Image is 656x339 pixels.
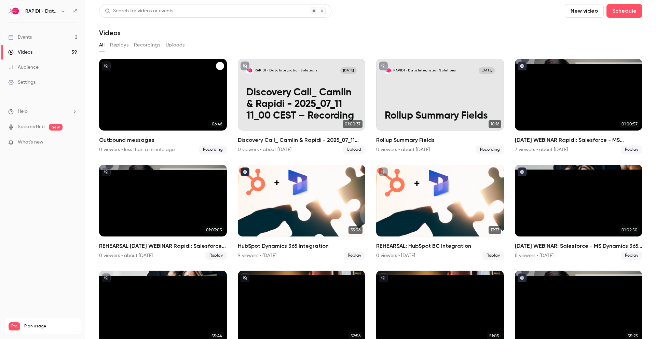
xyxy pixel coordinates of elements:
p: Discovery Call_ Camlin & Rapidi - 2025_07_11 11_00 CEST – Recording [246,87,357,122]
h2: Outbound messages [99,136,227,144]
button: published [241,167,249,176]
div: 0 viewers • less than a minute ago [99,146,175,153]
button: Recordings [134,40,160,51]
button: Replays [110,40,128,51]
button: New video [565,4,604,18]
span: Replay [621,252,642,260]
span: 01:00:37 [343,120,363,128]
span: 06:46 [210,120,224,128]
span: 33:06 [348,226,363,234]
h2: [DATE] WEBINAR Rapidi: Salesforce - MS Dynamics 365 Finance Integration [515,136,643,144]
a: SpeakerHub [18,123,45,131]
span: 01:03:05 [204,226,224,234]
li: MAY 2025 WEBINAR: Salesforce - MS Dynamics 365 Integration [515,165,643,260]
span: 13:37 [489,226,501,234]
span: Help [18,108,28,115]
button: unpublished [379,273,388,282]
span: Recording [199,146,227,154]
span: Upload [343,146,365,154]
span: Replay [482,252,504,260]
h2: Rollup Summary Fields [376,136,504,144]
button: Schedule [606,4,642,18]
div: 0 viewers • [DATE] [376,252,415,259]
h2: REHEARSAL [DATE] WEBINAR Rapidi: Salesforce - MS Dynamics 365 Finance Integration [99,242,227,250]
h2: [DATE] WEBINAR: Salesforce - MS Dynamics 365 Integration [515,242,643,250]
section: Videos [99,4,642,335]
h2: REHEARSAL: HubSpot BC Integration [376,242,504,250]
li: REHEARSAL: HubSpot BC Integration [376,165,504,260]
li: JUL 2025 WEBINAR Rapidi: Salesforce - MS Dynamics 365 Finance Integration [515,59,643,154]
img: RAPIDI - Data Integration Solutions [9,6,19,17]
div: 0 viewers • about [DATE] [99,252,153,259]
div: 8 viewers • [DATE] [515,252,553,259]
p: Rollup Summary Fields [385,110,495,122]
button: unpublished [102,62,111,70]
a: 01:03:05REHEARSAL [DATE] WEBINAR Rapidi: Salesforce - MS Dynamics 365 Finance Integration0 viewer... [99,165,227,260]
div: 0 viewers • about [DATE] [376,146,430,153]
a: 13:37REHEARSAL: HubSpot BC Integration0 viewers • [DATE]Replay [376,165,504,260]
button: unpublished [241,62,249,70]
span: 01:02:50 [619,226,640,234]
button: published [518,273,527,282]
span: Pro [9,322,20,330]
button: unpublished [379,167,388,176]
span: 01:00:57 [619,120,640,128]
h2: Discovery Call_ Camlin & Rapidi - 2025_07_11 11_00 CEST – Recording [238,136,366,144]
div: Audience [8,64,39,71]
a: 06:46Outbound messages0 viewers • less than a minute agoRecording [99,59,227,154]
a: 01:00:57[DATE] WEBINAR Rapidi: Salesforce - MS Dynamics 365 Finance Integration7 viewers • about ... [515,59,643,154]
div: Settings [8,79,36,86]
li: help-dropdown-opener [8,108,77,115]
a: 33:06HubSpot Dynamics 365 Integration9 viewers • [DATE]Replay [238,165,366,260]
li: Rollup Summary Fields [376,59,504,154]
span: [DATE] [479,67,495,74]
p: RAPIDI - Data Integration Solutions [393,68,456,73]
li: Discovery Call_ Camlin & Rapidi - 2025_07_11 11_00 CEST – Recording [238,59,366,154]
button: unpublished [379,62,388,70]
button: published [518,167,527,176]
li: Outbound messages [99,59,227,154]
h6: RAPIDI - Data Integration Solutions [25,8,57,15]
iframe: Noticeable Trigger [69,139,77,146]
li: REHEARSAL JUL 2025 WEBINAR Rapidi: Salesforce - MS Dynamics 365 Finance Integration [99,165,227,260]
span: Replay [621,146,642,154]
div: 7 viewers • about [DATE] [515,146,568,153]
span: Plan usage [24,324,77,329]
a: Discovery Call_ Camlin & Rapidi - 2025_07_11 11_00 CEST – RecordingRAPIDI - Data Integration Solu... [238,59,366,154]
div: Videos [8,49,32,56]
span: new [49,124,63,131]
span: Replay [344,252,365,260]
img: Rollup Summary Fields [385,67,391,74]
img: Discovery Call_ Camlin & Rapidi - 2025_07_11 11_00 CEST – Recording [246,67,253,74]
button: unpublished [241,273,249,282]
div: Events [8,34,32,41]
h2: HubSpot Dynamics 365 Integration [238,242,366,250]
li: HubSpot Dynamics 365 Integration [238,165,366,260]
h1: Videos [99,29,121,37]
div: 0 viewers • about [DATE] [238,146,291,153]
div: Search for videos or events [105,8,173,15]
span: 10:16 [489,120,501,128]
button: unpublished [102,167,111,176]
button: published [518,62,527,70]
span: Recording [476,146,504,154]
span: What's new [18,139,43,146]
button: All [99,40,105,51]
div: 9 viewers • [DATE] [238,252,276,259]
span: [DATE] [340,67,357,74]
span: Replay [205,252,227,260]
button: Uploads [166,40,185,51]
a: Rollup Summary FieldsRAPIDI - Data Integration Solutions[DATE]Rollup Summary Fields10:16Rollup Su... [376,59,504,154]
p: RAPIDI - Data Integration Solutions [255,68,317,73]
a: 01:02:50[DATE] WEBINAR: Salesforce - MS Dynamics 365 Integration8 viewers • [DATE]Replay [515,165,643,260]
button: unpublished [102,273,111,282]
